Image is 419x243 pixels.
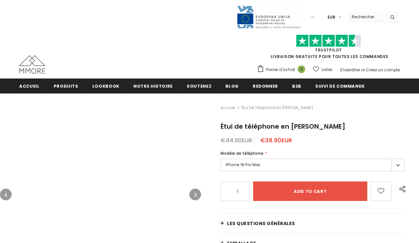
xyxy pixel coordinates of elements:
span: €44.90EUR [221,136,252,144]
span: Accueil [19,83,40,89]
img: Cas MMORE [19,55,45,74]
span: Listes [322,66,332,73]
span: Panier d'achat [266,66,295,73]
span: Blog [225,83,239,89]
a: Les questions générales [221,214,405,233]
a: Notre histoire [133,79,173,93]
a: Lookbook [92,79,119,93]
label: iPhone 16 Pro Max [221,159,405,171]
span: Étui de téléphone en [PERSON_NAME] [241,104,313,112]
span: B2B [292,83,301,89]
a: Listes [313,64,332,75]
span: Étui de téléphone en [PERSON_NAME] [221,122,345,131]
a: Créez un compte [366,67,400,73]
a: Accueil [19,79,40,93]
span: Produits [54,83,78,89]
span: Les questions générales [227,220,295,227]
span: €38.90EUR [260,136,292,144]
a: Produits [54,79,78,93]
span: or [361,67,365,73]
a: Redonner [253,79,278,93]
span: LIVRAISON GRATUITE POUR TOUTES LES COMMANDES [257,37,400,59]
img: Faites confiance aux étoiles pilotes [296,35,361,47]
span: Notre histoire [133,83,173,89]
a: TrustPilot [315,47,342,53]
span: EUR [328,14,335,21]
span: soutenez [187,83,211,89]
a: soutenez [187,79,211,93]
input: Add to cart [253,181,367,201]
a: S'identifier [340,67,360,73]
span: 0 [298,65,305,73]
span: Suivi de commande [315,83,365,89]
a: Javni Razpis [237,14,302,20]
a: Panier d'achat 0 [257,65,308,75]
a: Suivi de commande [315,79,365,93]
span: Modèle de téléphone [221,150,264,156]
a: Blog [225,79,239,93]
a: Accueil [221,104,235,112]
a: B2B [292,79,301,93]
span: Redonner [253,83,278,89]
img: Javni Razpis [237,5,302,29]
span: Lookbook [92,83,119,89]
input: Search Site [348,12,385,21]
